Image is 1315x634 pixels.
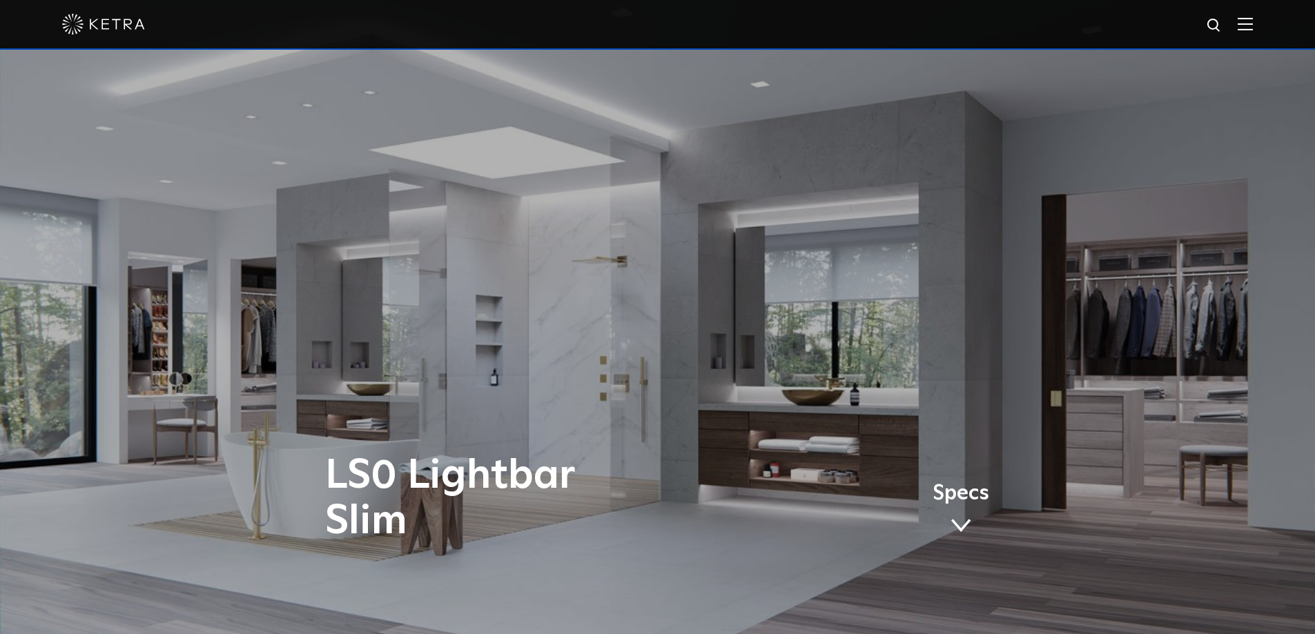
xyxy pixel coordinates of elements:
[62,14,145,34] img: ketra-logo-2019-white
[325,453,715,544] h1: LS0 Lightbar Slim
[1206,17,1223,34] img: search icon
[933,484,989,504] span: Specs
[933,484,989,537] a: Specs
[1238,17,1253,30] img: Hamburger%20Nav.svg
